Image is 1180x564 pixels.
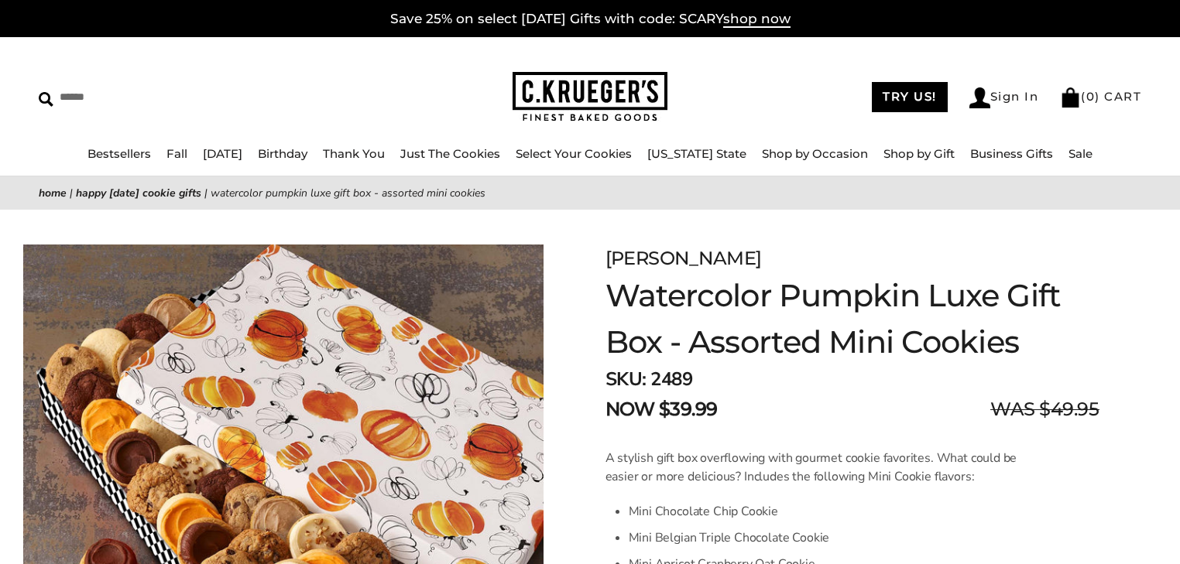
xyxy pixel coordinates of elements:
span: Watercolor Pumpkin Luxe Gift Box - Assorted Mini Cookies [211,186,485,200]
span: | [204,186,208,200]
p: A stylish gift box overflowing with gourmet cookie favorites. What could be easier or more delici... [605,449,1029,486]
a: Select Your Cookies [516,146,632,161]
span: shop now [723,11,791,28]
div: [PERSON_NAME] [605,244,1099,272]
a: Shop by Occasion [762,146,868,161]
a: [DATE] [203,146,242,161]
a: Sale [1069,146,1093,161]
li: Mini Belgian Triple Chocolate Cookie [629,525,1029,551]
h1: Watercolor Pumpkin Luxe Gift Box - Assorted Mini Cookies [605,272,1099,365]
img: Account [969,87,990,108]
a: Fall [166,146,187,161]
a: Birthday [258,146,307,161]
a: [US_STATE] State [647,146,746,161]
span: WAS $49.95 [990,395,1099,423]
img: Search [39,92,53,107]
span: NOW $39.99 [605,395,718,423]
a: Thank You [323,146,385,161]
a: Business Gifts [970,146,1053,161]
li: Mini Chocolate Chip Cookie [629,498,1029,525]
span: 0 [1086,89,1096,104]
a: Sign In [969,87,1039,108]
nav: breadcrumbs [39,184,1141,202]
a: Just The Cookies [400,146,500,161]
span: | [70,186,73,200]
strong: SKU: [605,367,647,391]
a: Bestsellers [87,146,151,161]
input: Search [39,85,300,109]
img: C.KRUEGER'S [513,72,667,122]
a: Shop by Gift [883,146,955,161]
span: 2489 [650,367,692,391]
a: Home [39,186,67,200]
img: Bag [1060,87,1081,108]
a: Happy [DATE] Cookie Gifts [76,186,201,200]
a: (0) CART [1060,89,1141,104]
a: TRY US! [872,82,948,112]
a: Save 25% on select [DATE] Gifts with code: SCARYshop now [390,11,791,28]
